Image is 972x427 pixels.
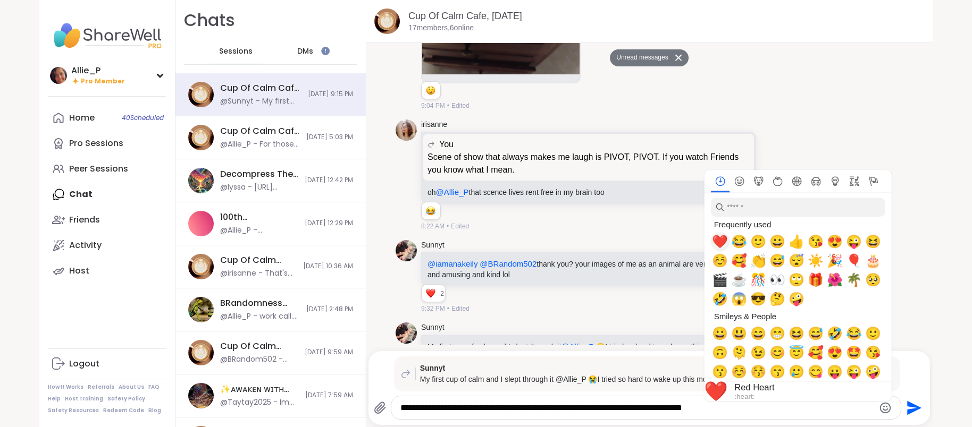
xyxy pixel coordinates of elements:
a: Help [48,395,61,403]
div: Allie_P [71,65,125,76]
img: Cup Of Calm Cafe Mixer, Sep 05 [188,125,214,150]
a: Host Training [65,395,103,403]
span: @iamanakeily [428,259,477,268]
div: Reaction list [422,285,440,302]
div: Cup Of Calm Cafe, [DATE] [220,254,297,266]
button: Unread messages [610,49,671,66]
div: Activity [69,240,102,251]
span: • [447,101,449,110]
div: Decompress The Stress , [DATE] [220,168,298,180]
p: Scene of show that always makes me laugh is PIVOT, PIVOT. If you watch Friends you know what I mean. [428,151,750,176]
span: 8:22 AM [421,221,445,231]
div: Home [69,112,95,124]
div: Peer Sessions [69,163,128,175]
span: Edited [451,304,470,313]
span: • [447,304,449,313]
span: • [447,221,449,231]
a: Sunnyt [421,240,445,251]
a: Referrals [88,383,114,391]
a: Peer Sessions [48,156,166,182]
div: Logout [69,358,99,370]
span: Edited [451,221,469,231]
a: Host [48,258,166,284]
span: 9:32 PM [421,304,445,313]
button: Reactions: wow [425,86,436,95]
button: Send [901,396,925,420]
span: [DATE] 5:03 PM [306,133,353,142]
span: @BRandom502 [480,259,537,268]
span: [DATE] 2:48 PM [306,305,353,314]
a: Home40Scheduled [48,105,166,131]
p: oh that scence lives rent free in my brain too [428,187,750,198]
div: Cup Of Calm Cafe, [DATE] [220,340,298,352]
span: [DATE] 12:42 PM [305,176,353,185]
div: Reaction list [422,202,440,219]
div: @Sunnyt - My first cup of calm and I slept through it @Allie_P 😭I tried so hard to wake up this m... [220,96,301,107]
a: Logout [48,351,166,377]
div: @Allie_P - For those who wanted a weekend cafe mixer, here's one I created for [DATE] night. [DOM... [220,139,300,150]
span: [DATE] 9:59 AM [305,348,353,357]
span: [DATE] 12:29 PM [305,219,353,228]
img: BRandomness Substitute Today - Open Forum, Sep 03 [188,297,214,322]
div: @Allie_P - work call.... [220,311,298,322]
span: [DATE] 9:15 PM [308,90,353,99]
a: Safety Resources [48,407,99,414]
img: Cup Of Calm Cafe, Sep 05 [188,82,214,107]
a: Friends [48,207,166,233]
img: https://sharewell-space-live.sfo3.digitaloceanspaces.com/user-generated/81ace702-265a-4776-a74a-6... [396,240,417,261]
span: 😭 [596,343,605,351]
a: How It Works [48,383,83,391]
a: Safety Policy [107,395,145,403]
div: Friends [69,214,100,226]
span: Sunnyt [420,363,879,374]
img: https://sharewell-space-live.sfo3.digitaloceanspaces.com/user-generated/be849bdb-4731-4649-82cd-d... [396,119,417,141]
a: Pro Sessions [48,131,166,156]
img: ✨ᴀᴡᴀᴋᴇɴ ᴡɪᴛʜ ʙᴇᴀᴜᴛɪғᴜʟ sᴏᴜʟs✨, Sep 03 [188,383,214,408]
button: Emoji picker [879,402,892,414]
div: BRandomness Substitute [DATE] - Open Forum, [DATE] [220,297,300,309]
img: https://sharewell-space-live.sfo3.digitaloceanspaces.com/user-generated/81ace702-265a-4776-a74a-6... [396,322,417,344]
button: Reactions: haha [425,207,436,215]
img: Cup Of Calm Cafe, Sep 04 [188,254,214,279]
a: Activity [48,233,166,258]
div: @irisanne - That's beautiful and deep in its truth @Recovery [220,268,297,279]
p: thank you? your images of me as an animal are very different and amusing and kind lol [428,259,750,280]
a: Blog [148,407,161,414]
span: [DATE] 7:59 AM [305,391,353,400]
h1: Chats [184,8,235,32]
div: @BRandom502 - sorry, got a call I needed to take. [220,354,298,365]
img: 100th BRandomness Open Forum , Sep 04 [188,211,214,236]
span: [DATE] 10:36 AM [303,262,353,271]
span: You [439,138,454,151]
div: @lyssa - [URL][DOMAIN_NAME] [220,182,298,193]
span: 9:04 PM [421,101,445,110]
span: 2 [440,289,445,298]
div: Cup Of Calm Cafe Mixer, [DATE] [220,125,300,137]
span: @Allie_P [436,187,469,197]
p: My first cup of calm and I slept through it @Allie_P 😭I tried so hard to wake up this morning and... [420,374,879,385]
a: Sunnyt [421,322,445,333]
img: ShareWell Nav Logo [48,17,166,54]
span: Pro Member [81,77,125,86]
a: irisanne [421,119,447,130]
span: Edited [451,101,470,110]
a: Redeem Code [103,407,144,414]
img: Allie_P [50,67,67,84]
a: Cup Of Calm Cafe, [DATE] [408,11,522,21]
div: Host [69,265,89,277]
img: Decompress The Stress , Sep 03 [188,168,214,193]
textarea: Type your message [400,403,874,413]
p: 17 members, 6 online [408,23,474,33]
div: ✨ᴀᴡᴀᴋᴇɴ ᴡɪᴛʜ ʙᴇᴀᴜᴛɪғᴜʟ sᴏᴜʟs✨, [DATE] [220,383,299,395]
div: 100th BRandomness Open Forum , [DATE] [220,211,298,223]
iframe: Spotlight [321,47,330,55]
p: My first cup of calm and I slept through it I tried so hard to wake up this morning and just coul... [428,341,750,363]
span: Sessions [219,46,253,57]
div: @Allie_P - @BRandom502 hope you feel all of the love and positive vibes. You also deserve to be h... [220,225,298,236]
div: Pro Sessions [69,138,123,149]
button: Reactions: love [425,289,436,297]
img: Cup Of Calm Cafe, Sep 05 [374,8,400,34]
div: Reaction list [422,82,440,99]
div: Cup Of Calm Cafe, [DATE] [220,82,301,94]
span: 40 Scheduled [122,114,164,122]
